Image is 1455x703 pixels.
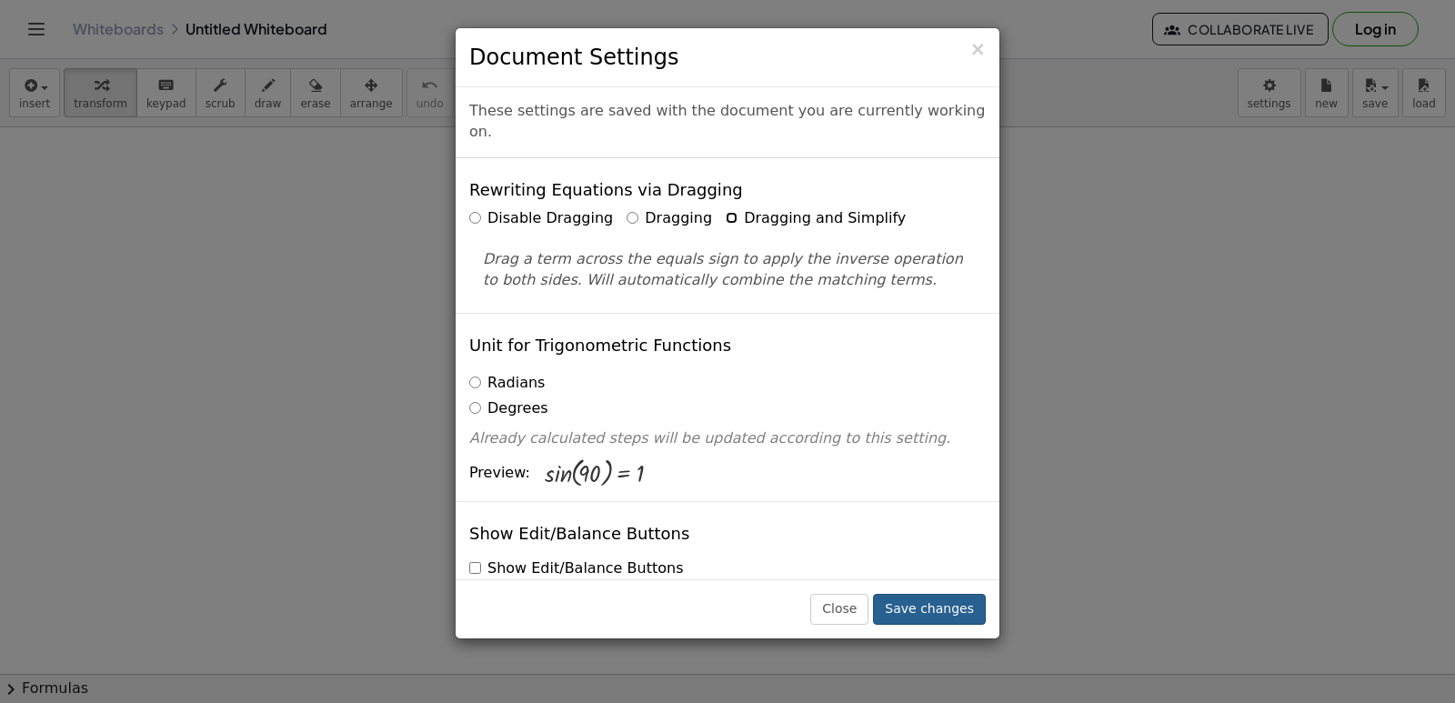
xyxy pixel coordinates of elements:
button: Close [810,594,868,625]
label: Show Edit/Balance Buttons [469,558,683,579]
button: Close [969,40,986,59]
h4: Rewriting Equations via Dragging [469,181,743,199]
button: Save changes [873,594,986,625]
span: × [969,38,986,60]
h4: Unit for Trigonometric Functions [469,336,731,355]
input: Show Edit/Balance Buttons [469,562,481,574]
input: Disable Dragging [469,212,481,224]
span: Preview: [469,463,530,484]
h3: Document Settings [469,42,986,73]
p: Drag a term across the equals sign to apply the inverse operation to both sides. Will automatical... [483,249,972,291]
input: Degrees [469,402,481,414]
input: Radians [469,377,481,388]
input: Dragging and Simplify [726,212,738,224]
label: Disable Dragging [469,208,613,229]
p: Already calculated steps will be updated according to this setting. [469,428,986,449]
label: Dragging [627,208,712,229]
div: These settings are saved with the document you are currently working on. [456,87,999,158]
label: Radians [469,373,545,394]
input: Dragging [627,212,638,224]
h4: Show Edit/Balance Buttons [469,525,689,543]
label: Dragging and Simplify [726,208,906,229]
label: Degrees [469,398,548,419]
